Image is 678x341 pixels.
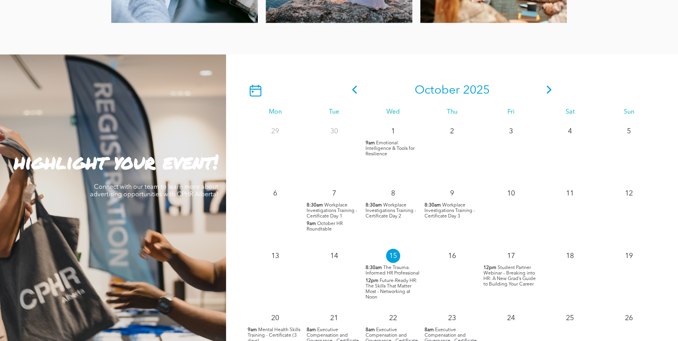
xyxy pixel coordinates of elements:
span: Future-Ready HR: The Skills That Matter Most - Networking at Noon [366,278,417,299]
p: 1 [386,124,400,138]
div: Sun [599,108,658,116]
div: Sat [540,108,599,116]
span: Workplace Investigations Training - Certificate Day 1 [307,203,357,218]
p: 4 [563,124,577,138]
p: 19 [622,249,636,263]
div: Fri [481,108,540,116]
p: 23 [445,311,459,325]
strong: highlight your event! [14,147,218,175]
div: Wed [364,108,423,116]
span: Emotional Intelligence & Tools for Resilience [366,140,415,156]
p: 17 [504,249,518,263]
p: 9 [445,186,459,200]
span: 9am [248,327,257,332]
span: 8:30am [307,202,323,208]
span: The Trauma-Informed HR Professional [366,265,419,275]
p: 21 [327,311,341,325]
p: 30 [327,124,341,138]
span: 8:30am [366,202,382,208]
p: 8 [386,186,400,200]
span: Connect with our team to learn more about advertising opportunities with CPHR Alberta! [90,184,218,197]
p: 20 [268,311,282,325]
span: October [414,85,459,96]
span: 8am [366,327,375,332]
span: 8am [307,327,316,332]
span: 8:30am [366,265,382,270]
p: 22 [386,311,400,325]
span: 2025 [463,85,489,96]
span: Student Partner Webinar – Breaking into HR: A New Grad’s Guide to Building Your Career [483,265,536,286]
span: 9am [307,221,316,226]
p: 18 [563,249,577,263]
p: 7 [327,186,341,200]
span: 8am [424,327,434,332]
p: 26 [622,311,636,325]
p: 29 [268,124,282,138]
span: 9am [366,140,375,146]
p: 6 [268,186,282,200]
span: Workplace Investigations Training - Certificate Day 3 [424,203,475,218]
p: 3 [504,124,518,138]
span: Workplace Investigations Training - Certificate Day 2 [366,203,416,218]
span: October HR Roundtable [307,221,343,231]
p: 14 [327,249,341,263]
p: 24 [504,311,518,325]
p: 25 [563,311,577,325]
p: 11 [563,186,577,200]
span: 8:30am [424,202,441,208]
p: 12 [622,186,636,200]
p: 5 [622,124,636,138]
div: Tue [305,108,364,116]
div: Thu [423,108,481,116]
p: 16 [445,249,459,263]
p: 13 [268,249,282,263]
span: 12pm [483,265,496,270]
p: 10 [504,186,518,200]
span: 12pm [366,278,379,283]
p: 15 [386,249,400,263]
p: 2 [445,124,459,138]
div: Mon [246,108,305,116]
